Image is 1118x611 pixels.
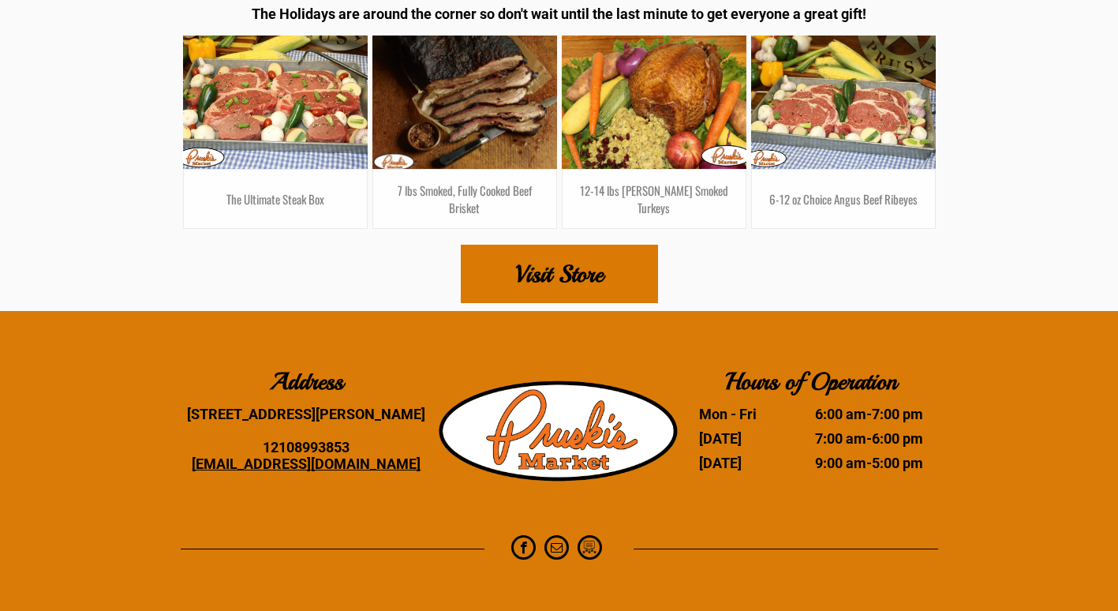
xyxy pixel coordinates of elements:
[385,182,544,216] h3: 7 lbs Smoked, Fully Cooked Beef Brisket
[872,406,923,422] time: 7:00 pm
[578,535,602,564] a: Social network
[252,6,866,22] span: The Holidays are around the corner so don't wait until the last minute to get everyone a great gift!
[815,455,866,471] time: 9:00 am
[815,406,866,422] time: 6:00 am
[511,535,536,564] a: facebook
[439,371,680,492] img: Pruski-s+Market+HQ+Logo2-1920w.png
[461,245,658,303] a: Visit Store
[515,246,604,302] span: Visit Store
[192,455,421,472] a: [EMAIL_ADDRESS][DOMAIN_NAME]
[791,406,924,422] dd: -
[181,406,433,422] div: [STREET_ADDRESS][PERSON_NAME]
[764,190,923,208] h3: 6-12 oz Choice Angus Beef Ribeyes
[815,430,866,447] time: 7:00 am
[574,182,734,216] h3: 12-14 lbs [PERSON_NAME] Smoked Turkeys
[699,455,789,471] dt: [DATE]
[791,430,924,447] dd: -
[270,366,343,396] b: Address
[699,406,789,422] dt: Mon - Fri
[872,455,923,471] time: 5:00 pm
[196,190,355,208] h3: The Ultimate Steak Box
[181,439,433,455] div: 12108993853
[544,535,569,564] a: email
[725,366,897,396] b: Hours of Operation
[872,430,923,447] time: 6:00 pm
[791,455,924,471] dd: -
[699,430,789,447] dt: [DATE]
